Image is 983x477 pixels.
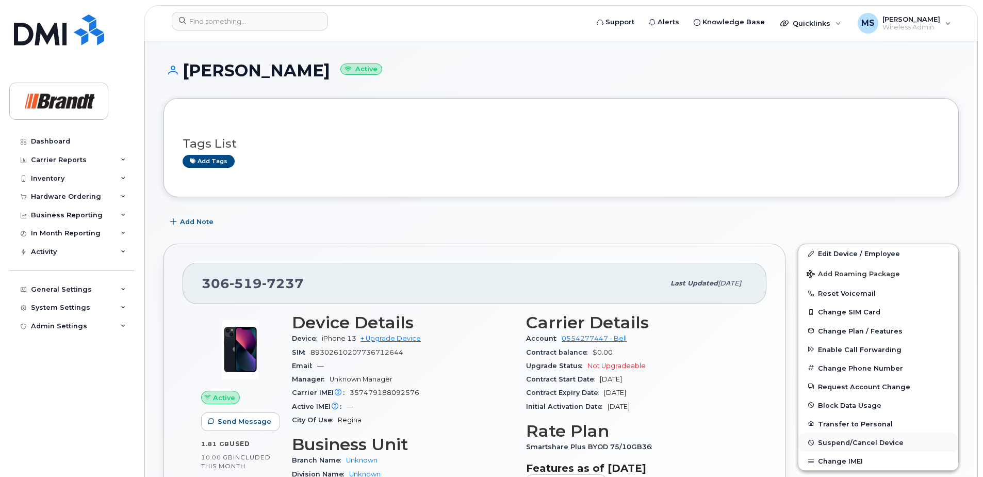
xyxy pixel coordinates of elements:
[526,313,748,332] h3: Carrier Details
[292,313,514,332] h3: Device Details
[292,375,330,383] span: Manager
[718,279,741,287] span: [DATE]
[818,327,903,335] span: Change Plan / Features
[201,454,233,461] span: 10.00 GB
[798,263,958,284] button: Add Roaming Package
[163,213,222,231] button: Add Note
[201,440,230,448] span: 1.81 GB
[526,362,587,370] span: Upgrade Status
[230,276,262,291] span: 519
[850,13,958,34] div: Megan Scheel
[882,15,940,23] span: [PERSON_NAME]
[183,155,235,168] a: Add tags
[798,377,958,396] button: Request Account Change
[604,389,626,396] span: [DATE]
[670,279,718,287] span: Last updated
[292,389,350,396] span: Carrier IMEI
[163,61,959,79] h1: [PERSON_NAME]
[658,17,679,27] span: Alerts
[642,12,686,33] a: Alerts
[818,345,902,353] span: Enable Call Forwarding
[605,17,634,27] span: Support
[562,335,627,342] a: 0554277447 - Bell
[818,439,904,447] span: Suspend/Cancel Device
[310,348,403,356] span: 89302610207736712644
[798,452,958,470] button: Change IMEI
[526,389,604,396] span: Contract Expiry Date
[292,362,317,370] span: Email
[526,462,748,474] h3: Features as of [DATE]
[589,12,642,33] a: Support
[526,443,657,451] span: Smartshare Plus BYOD 75/10GB36
[209,319,271,380] img: image20231002-3703462-1ig824h.jpeg
[340,63,382,75] small: Active
[213,393,235,403] span: Active
[773,13,848,34] div: Quicklinks
[798,303,958,321] button: Change SIM Card
[798,284,958,303] button: Reset Voicemail
[292,435,514,454] h3: Business Unit
[202,276,304,291] span: 306
[218,417,271,426] span: Send Message
[807,270,900,280] span: Add Roaming Package
[608,403,630,410] span: [DATE]
[702,17,765,27] span: Knowledge Base
[526,375,600,383] span: Contract Start Date
[292,416,338,424] span: City Of Use
[201,453,271,470] span: included this month
[201,412,280,431] button: Send Message
[262,276,304,291] span: 7237
[798,396,958,415] button: Block Data Usage
[798,340,958,359] button: Enable Call Forwarding
[861,17,875,29] span: MS
[587,362,646,370] span: Not Upgradeable
[292,335,322,342] span: Device
[526,422,748,440] h3: Rate Plan
[180,217,214,227] span: Add Note
[793,19,830,27] span: Quicklinks
[882,23,940,31] span: Wireless Admin
[798,359,958,377] button: Change Phone Number
[292,456,346,464] span: Branch Name
[330,375,392,383] span: Unknown Manager
[322,335,356,342] span: iPhone 13
[798,322,958,340] button: Change Plan / Features
[292,403,347,410] span: Active IMEI
[347,403,353,410] span: —
[593,348,613,356] span: $0.00
[526,335,562,342] span: Account
[798,433,958,452] button: Suspend/Cancel Device
[798,415,958,433] button: Transfer to Personal
[526,348,593,356] span: Contract balance
[798,244,958,263] a: Edit Device / Employee
[686,12,772,33] a: Knowledge Base
[350,389,419,396] span: 357479188092576
[172,12,328,30] input: Find something...
[317,362,324,370] span: —
[230,440,250,448] span: used
[338,416,362,424] span: Regina
[600,375,622,383] span: [DATE]
[526,403,608,410] span: Initial Activation Date
[183,137,940,150] h3: Tags List
[292,348,310,356] span: SIM
[361,335,421,342] a: + Upgrade Device
[346,456,378,464] a: Unknown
